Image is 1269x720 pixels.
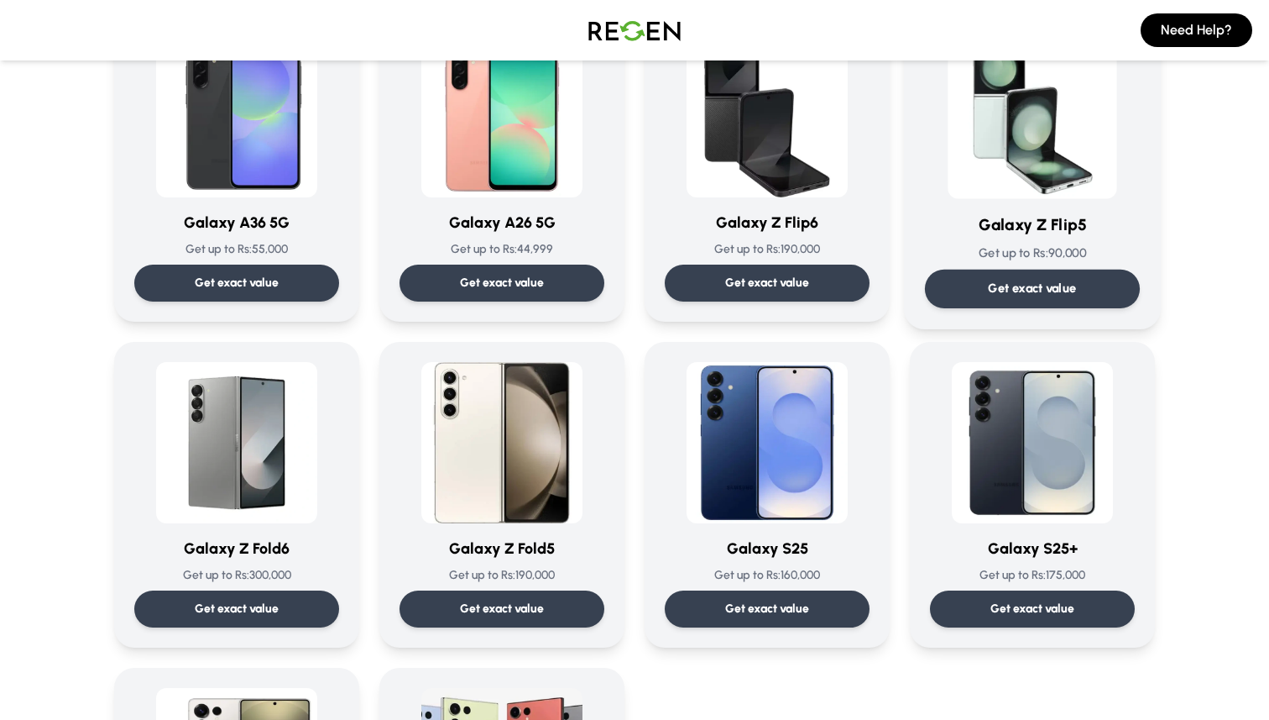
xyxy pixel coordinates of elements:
[1141,13,1252,47] button: Need Help?
[134,211,339,234] h3: Galaxy A36 5G
[925,244,1140,262] p: Get up to Rs: 90,000
[948,29,1117,199] img: Galaxy Z Flip5
[134,241,339,258] p: Get up to Rs: 55,000
[665,211,869,234] h3: Galaxy Z Flip6
[195,601,279,618] p: Get exact value
[665,567,869,584] p: Get up to Rs: 160,000
[134,537,339,560] h3: Galaxy Z Fold6
[195,275,279,292] p: Get exact value
[687,36,848,197] img: Galaxy Z Flip6
[421,36,582,197] img: Galaxy A26 5G
[725,601,809,618] p: Get exact value
[725,275,809,292] p: Get exact value
[952,362,1113,523] img: Galaxy S25+
[930,567,1135,584] p: Get up to Rs: 175,000
[990,601,1074,618] p: Get exact value
[665,241,869,258] p: Get up to Rs: 190,000
[989,280,1077,297] p: Get exact value
[399,537,604,560] h3: Galaxy Z Fold5
[156,362,317,523] img: Galaxy Z Fold6
[460,601,544,618] p: Get exact value
[399,241,604,258] p: Get up to Rs: 44,999
[930,537,1135,560] h3: Galaxy S25+
[925,213,1140,238] h3: Galaxy Z Flip5
[687,362,848,523] img: Galaxy S25
[399,567,604,584] p: Get up to Rs: 190,000
[576,7,693,54] img: Logo
[665,537,869,560] h3: Galaxy S25
[421,362,582,523] img: Galaxy Z Fold5
[156,36,317,197] img: Galaxy A36 5G
[460,275,544,292] p: Get exact value
[134,567,339,584] p: Get up to Rs: 300,000
[399,211,604,234] h3: Galaxy A26 5G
